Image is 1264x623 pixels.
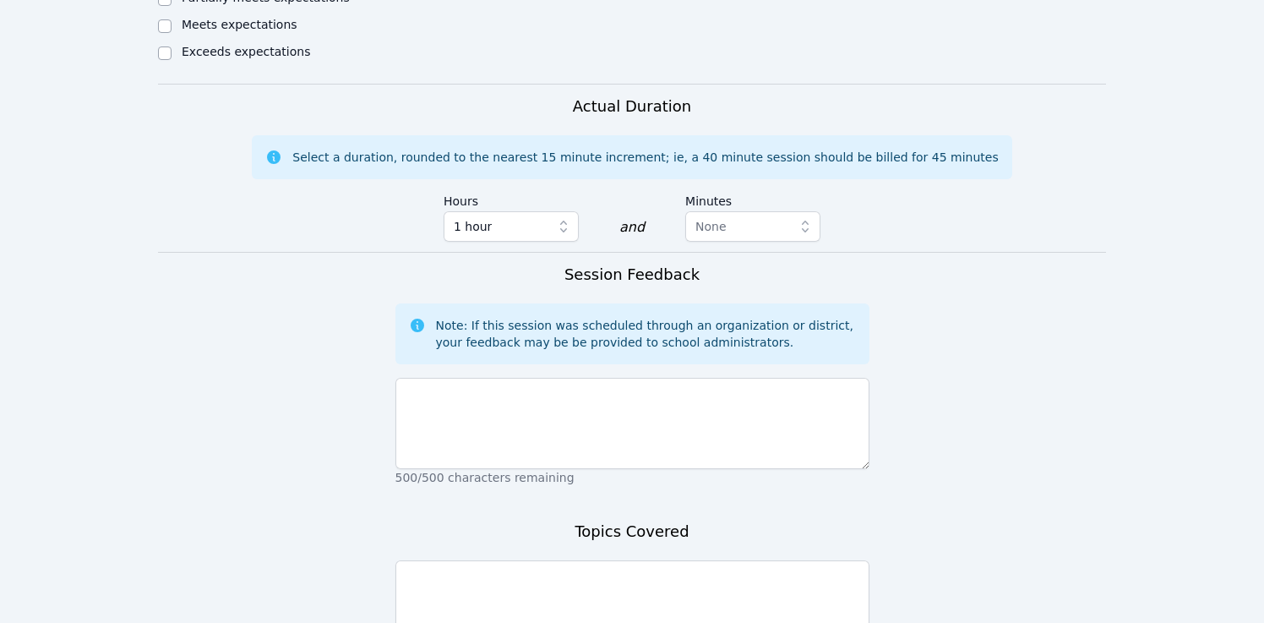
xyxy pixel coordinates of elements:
[685,211,820,242] button: None
[454,216,492,237] span: 1 hour
[395,469,869,486] p: 500/500 characters remaining
[182,18,297,31] label: Meets expectations
[619,217,645,238] div: and
[695,220,727,233] span: None
[444,211,579,242] button: 1 hour
[573,95,691,118] h3: Actual Duration
[564,263,700,287] h3: Session Feedback
[436,317,856,351] div: Note: If this session was scheduled through an organization or district, your feedback may be be ...
[444,186,579,211] label: Hours
[182,45,310,58] label: Exceeds expectations
[292,149,998,166] div: Select a duration, rounded to the nearest 15 minute increment; ie, a 40 minute session should be ...
[575,520,689,544] h3: Topics Covered
[685,186,820,211] label: Minutes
